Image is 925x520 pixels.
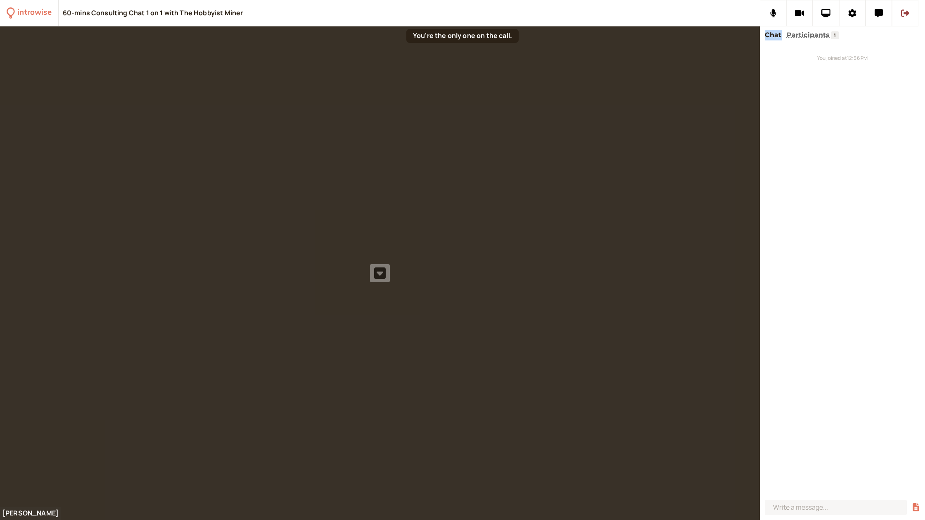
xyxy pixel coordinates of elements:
button: Participants [787,30,830,40]
div: You joined at 12:56 PM [765,54,920,62]
input: Write a message... [765,500,907,515]
button: Chat [765,30,782,40]
span: 1 [831,31,839,39]
button: Show you in the corner [370,264,390,282]
div: introwise [17,7,51,19]
div: 60-mins Consulting Chat 1 on 1 with The Hobbyist Miner [63,9,243,18]
button: Share a file [912,503,920,512]
div: You're the only one on the call. [406,29,519,43]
